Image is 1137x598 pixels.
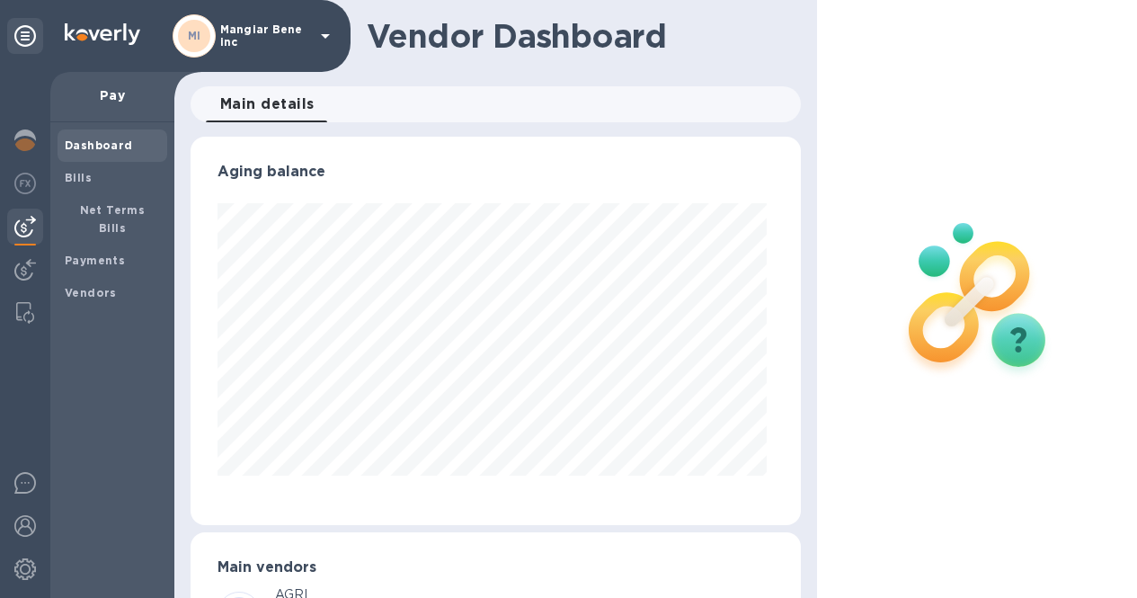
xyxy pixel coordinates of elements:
b: Bills [65,171,92,184]
b: Payments [65,254,125,267]
span: Main details [220,92,315,117]
h1: Vendor Dashboard [367,17,788,55]
h3: Aging balance [218,164,774,181]
img: Logo [65,23,140,45]
p: Mangiar Bene inc [220,23,310,49]
b: Dashboard [65,138,133,152]
b: Net Terms Bills [80,203,146,235]
h3: Main vendors [218,559,774,576]
p: Pay [65,86,160,104]
b: Vendors [65,286,117,299]
b: MI [188,29,201,42]
div: Unpin categories [7,18,43,54]
img: Foreign exchange [14,173,36,194]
